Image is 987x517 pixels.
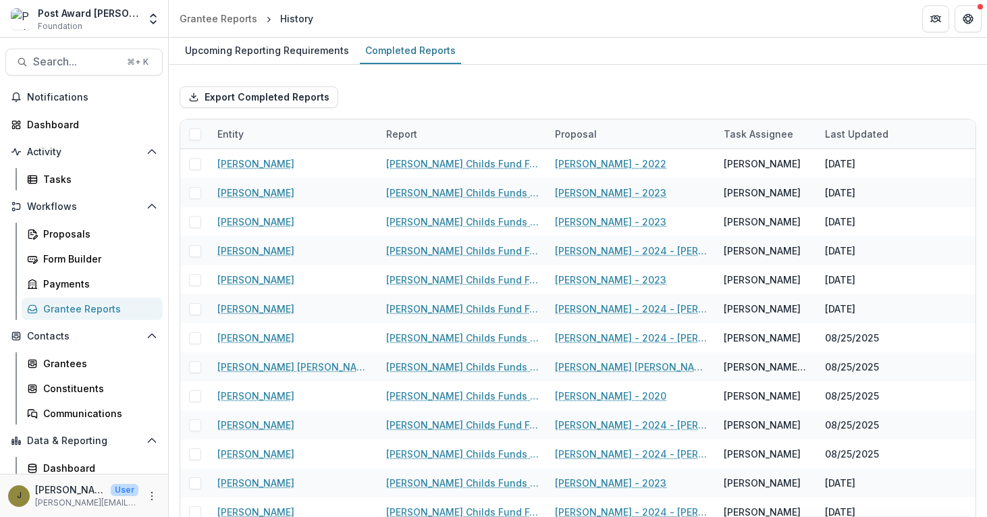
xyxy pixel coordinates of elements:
[22,377,163,400] a: Constituents
[386,447,539,461] a: [PERSON_NAME] Childs Funds Fellow’s Annual Progress Report
[217,331,294,345] a: [PERSON_NAME]
[43,461,152,475] div: Dashboard
[43,302,152,316] div: Grantee Reports
[817,119,986,148] div: Last Updated
[825,447,879,461] div: 08/25/2025
[955,5,982,32] button: Get Help
[386,273,539,287] a: [PERSON_NAME] Childs Fund Fellowship Award Financial Expenditure Report
[22,298,163,320] a: Grantee Reports
[27,435,141,447] span: Data & Reporting
[124,55,151,70] div: ⌘ + K
[5,196,163,217] button: Open Workflows
[825,476,855,490] div: [DATE]
[217,244,294,258] a: [PERSON_NAME]
[724,418,801,432] div: [PERSON_NAME]
[825,186,855,200] div: [DATE]
[825,360,879,374] div: 08/25/2025
[217,360,370,374] a: [PERSON_NAME] [PERSON_NAME]
[724,215,801,229] div: [PERSON_NAME]
[35,483,105,497] p: [PERSON_NAME]
[922,5,949,32] button: Partners
[555,476,666,490] a: [PERSON_NAME] - 2023
[825,273,855,287] div: [DATE]
[716,119,817,148] div: Task Assignee
[217,273,294,287] a: [PERSON_NAME]
[825,302,855,316] div: [DATE]
[22,457,163,479] a: Dashboard
[5,86,163,108] button: Notifications
[5,325,163,347] button: Open Contacts
[111,484,138,496] p: User
[217,447,294,461] a: [PERSON_NAME]
[280,11,313,26] div: History
[386,389,539,403] a: [PERSON_NAME] Childs Funds Fellow’s Annual Progress Report
[724,157,801,171] div: [PERSON_NAME]
[386,157,539,171] a: [PERSON_NAME] Childs Fund Fellowship Award Financial Expenditure Report
[180,11,257,26] div: Grantee Reports
[180,86,338,108] button: Export Completed Reports
[825,389,879,403] div: 08/25/2025
[174,9,319,28] nav: breadcrumb
[35,497,138,509] p: [PERSON_NAME][EMAIL_ADDRESS][PERSON_NAME][DOMAIN_NAME]
[555,215,666,229] a: [PERSON_NAME] - 2023
[547,119,716,148] div: Proposal
[555,157,666,171] a: [PERSON_NAME] - 2022
[5,430,163,452] button: Open Data & Reporting
[217,389,294,403] a: [PERSON_NAME]
[378,119,547,148] div: Report
[724,360,809,374] div: [PERSON_NAME] [PERSON_NAME]
[33,55,119,68] span: Search...
[817,127,897,141] div: Last Updated
[217,157,294,171] a: [PERSON_NAME]
[360,40,461,60] div: Completed Reports
[555,186,666,200] a: [PERSON_NAME] - 2023
[724,302,801,316] div: [PERSON_NAME]
[825,418,879,432] div: 08/25/2025
[22,248,163,270] a: Form Builder
[5,113,163,136] a: Dashboard
[555,302,708,316] a: [PERSON_NAME] - 2024 - [PERSON_NAME] Childs Memorial Fund - Fellowship Application
[22,168,163,190] a: Tasks
[217,418,294,432] a: [PERSON_NAME]
[38,6,138,20] div: Post Award [PERSON_NAME] Childs Memorial Fund
[27,117,152,132] div: Dashboard
[386,244,539,258] a: [PERSON_NAME] Childs Fund Fellowship Award Financial Expenditure Report
[209,127,252,141] div: Entity
[724,447,801,461] div: [PERSON_NAME]
[5,141,163,163] button: Open Activity
[555,418,708,432] a: [PERSON_NAME] - 2024 - [PERSON_NAME] Childs Memorial Fund - Fellowship Application
[27,201,141,213] span: Workflows
[386,476,539,490] a: [PERSON_NAME] Childs Funds Fellow’s Annual Progress Report
[22,402,163,425] a: Communications
[555,447,708,461] a: [PERSON_NAME] - 2024 - [PERSON_NAME] Childs Memorial Fund - Fellowship Application
[825,157,855,171] div: [DATE]
[825,244,855,258] div: [DATE]
[22,273,163,295] a: Payments
[724,331,801,345] div: [PERSON_NAME]
[27,92,157,103] span: Notifications
[724,186,801,200] div: [PERSON_NAME]
[386,302,539,316] a: [PERSON_NAME] Childs Fund Fellowship Award Financial Expenditure Report
[217,476,294,490] a: [PERSON_NAME]
[5,49,163,76] button: Search...
[555,273,666,287] a: [PERSON_NAME] - 2023
[825,215,855,229] div: [DATE]
[17,491,22,500] div: Jamie
[144,488,160,504] button: More
[22,352,163,375] a: Grantees
[38,20,82,32] span: Foundation
[716,127,801,141] div: Task Assignee
[378,127,425,141] div: Report
[547,127,605,141] div: Proposal
[360,38,461,64] a: Completed Reports
[217,302,294,316] a: [PERSON_NAME]
[724,244,801,258] div: [PERSON_NAME]
[43,277,152,291] div: Payments
[555,389,666,403] a: [PERSON_NAME] - 2020
[555,360,708,374] a: [PERSON_NAME] [PERSON_NAME] - 2023
[217,215,294,229] a: [PERSON_NAME]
